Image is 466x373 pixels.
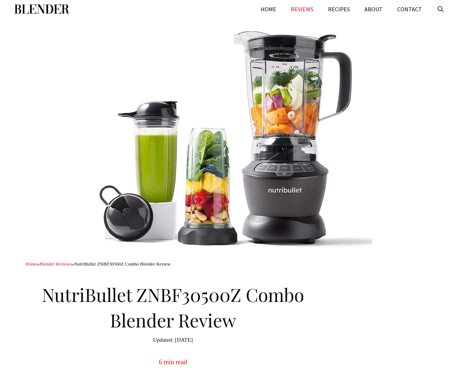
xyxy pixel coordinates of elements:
[153,336,193,344] time: [DATE]
[25,278,320,333] h1: NutriBullet ZNBF30500Z Combo Blender Review
[159,358,162,366] span: 6
[25,261,37,267] a: Home
[39,261,72,267] a: Blender Reviews
[25,261,171,267] span: » »
[164,358,187,366] span: min read
[74,261,171,267] span: NutriBullet ZNBF30500Z Combo Blender Review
